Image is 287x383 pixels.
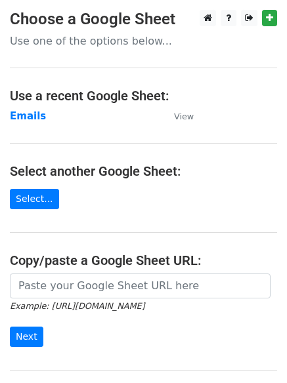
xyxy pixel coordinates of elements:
[10,273,271,298] input: Paste your Google Sheet URL here
[10,88,277,104] h4: Use a recent Google Sheet:
[10,163,277,179] h4: Select another Google Sheet:
[10,301,144,311] small: Example: [URL][DOMAIN_NAME]
[10,189,59,209] a: Select...
[10,110,46,122] a: Emails
[10,34,277,48] p: Use one of the options below...
[10,327,43,347] input: Next
[10,10,277,29] h3: Choose a Google Sheet
[174,111,194,121] small: View
[161,110,194,122] a: View
[10,252,277,268] h4: Copy/paste a Google Sheet URL:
